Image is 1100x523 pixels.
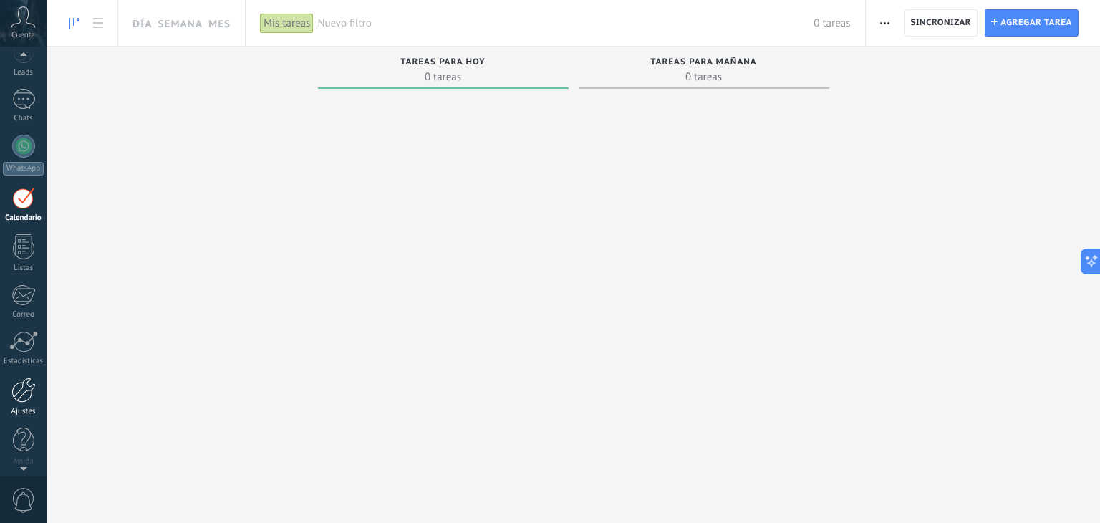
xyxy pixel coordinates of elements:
span: Agregar tarea [1000,10,1072,36]
span: Tareas para mañana [650,57,757,67]
div: Tareas para hoy [325,57,561,69]
span: 0 tareas [325,69,561,84]
div: WhatsApp [3,162,44,176]
span: Cuenta [11,31,35,40]
span: 0 tareas [814,16,850,30]
button: Sincronizar [904,9,978,37]
button: Más [874,9,895,37]
div: Calendario [3,213,44,223]
span: Tareas para hoy [400,57,486,67]
div: Correo [3,310,44,320]
div: Leads [3,68,44,77]
a: To-do line [62,9,86,37]
span: Sincronizar [911,19,972,27]
div: Chats [3,114,44,123]
span: 0 tareas [586,69,822,84]
button: Agregar tarea [985,9,1079,37]
div: Listas [3,264,44,273]
div: Estadísticas [3,357,44,366]
div: Ajustes [3,407,44,416]
div: Mis tareas [260,13,314,34]
div: Tareas para mañana [586,57,822,69]
span: Nuevo filtro [317,16,814,30]
a: To-do list [86,9,110,37]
